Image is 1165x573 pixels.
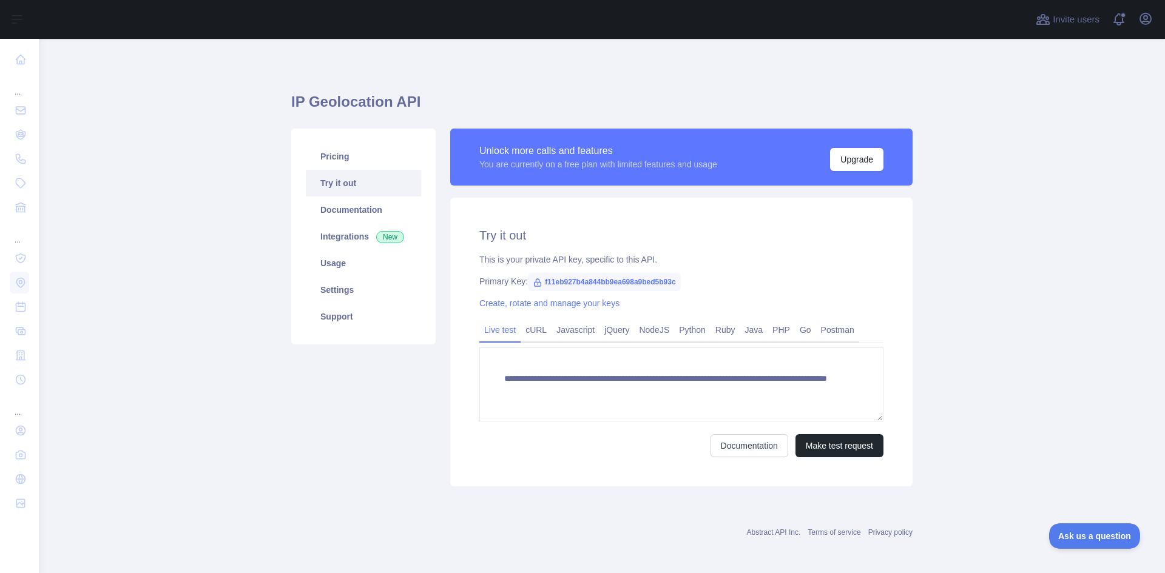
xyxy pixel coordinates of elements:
div: You are currently on a free plan with limited features and usage [479,158,717,170]
a: Go [795,320,816,340]
a: Live test [479,320,521,340]
div: ... [10,73,29,97]
a: cURL [521,320,552,340]
div: Primary Key: [479,275,883,287]
a: Python [674,320,711,340]
a: Privacy policy [868,528,913,537]
a: Support [306,303,421,330]
a: Postman [816,320,859,340]
a: Usage [306,250,421,276]
a: Documentation [711,434,788,457]
h1: IP Geolocation API [291,92,913,121]
a: jQuery [599,320,634,340]
span: f11eb927b4a844bb9ea698a9bed5b93c [528,273,680,291]
a: Javascript [552,320,599,340]
button: Upgrade [830,148,883,171]
a: Try it out [306,170,421,196]
a: Settings [306,276,421,303]
a: Java [740,320,768,340]
div: ... [10,393,29,417]
button: Invite users [1033,10,1102,29]
iframe: Toggle Customer Support [1049,523,1141,549]
a: PHP [768,320,795,340]
button: Make test request [795,434,883,457]
div: Unlock more calls and features [479,144,717,158]
a: Documentation [306,196,421,223]
a: Integrations New [306,223,421,250]
a: NodeJS [634,320,674,340]
a: Pricing [306,143,421,170]
span: Invite users [1053,13,1099,27]
div: This is your private API key, specific to this API. [479,253,883,266]
a: Create, rotate and manage your keys [479,298,620,308]
a: Terms of service [808,528,860,537]
span: New [376,231,404,243]
h2: Try it out [479,227,883,244]
a: Abstract API Inc. [747,528,801,537]
div: ... [10,221,29,245]
a: Ruby [711,320,740,340]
